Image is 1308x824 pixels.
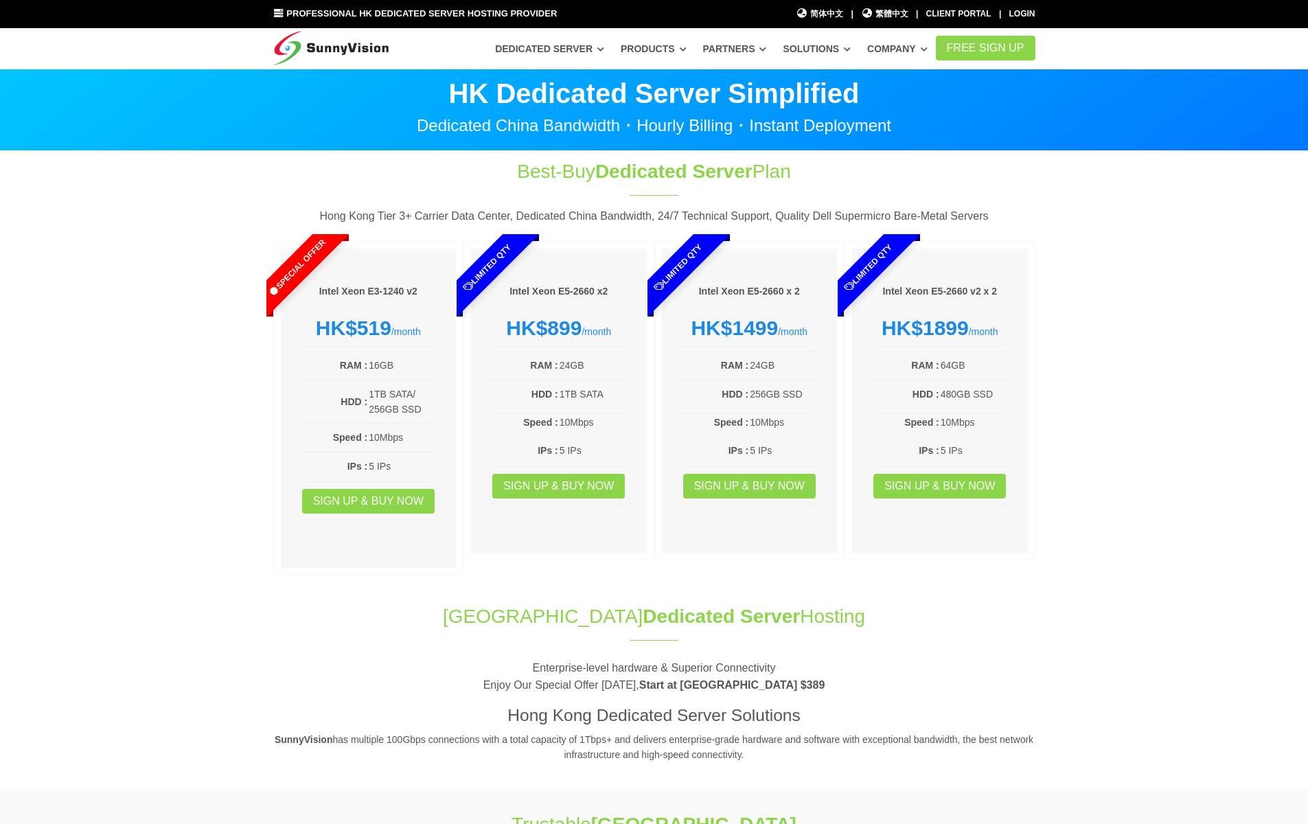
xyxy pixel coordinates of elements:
[691,317,778,339] strong: HK$1499
[749,442,816,459] td: 5 IPs
[333,432,368,443] b: Speed :
[639,679,825,691] strong: Start at [GEOGRAPHIC_DATA] $389
[273,603,1035,630] h1: [GEOGRAPHIC_DATA] Hosting
[531,389,558,400] b: HDD :
[530,360,558,371] b: RAM :
[538,445,558,456] b: IPs :
[430,210,545,325] span: Limited Qty
[301,316,436,341] div: /month
[703,36,767,61] a: Partners
[749,386,816,402] td: 256GB SSD
[936,36,1035,60] a: FREE Sign Up
[811,210,926,325] span: Limited Qty
[940,357,1007,374] td: 64GB
[873,316,1007,341] div: /month
[940,414,1007,431] td: 10Mbps
[495,36,604,61] a: Dedicated Server
[492,474,625,499] a: Sign up & Buy Now
[749,357,816,374] td: 24GB
[273,732,1035,763] p: has multiple 100Gbps connections with a total capacity of 1Tbps+ and delivers enterprise-grade ha...
[722,389,748,400] b: HDD :
[275,734,333,745] strong: SunnyVision
[913,389,939,400] b: HDD :
[426,158,883,185] h1: Best-Buy Plan
[368,429,435,446] td: 10Mbps
[861,8,908,21] a: 繁體中文
[919,445,939,456] b: IPs :
[595,161,753,182] span: Dedicated Server
[940,442,1007,459] td: 5 IPs
[796,8,844,21] a: 简体中文
[714,417,749,428] b: Speed :
[559,442,626,459] td: 5 IPs
[682,285,817,299] h6: Intel Xeon E5-2660 x 2
[368,357,435,374] td: 16GB
[916,8,918,21] li: |
[873,285,1007,299] h6: Intel Xeon E5-2660 v2 x 2
[620,210,735,325] span: Limited Qty
[999,8,1001,21] li: |
[341,396,367,407] b: HDD :
[506,317,582,339] strong: HK$899
[340,360,367,371] b: RAM :
[867,36,928,61] a: Company
[851,8,853,21] li: |
[926,9,991,19] a: Client Portal
[728,445,749,456] b: IPs :
[239,210,354,325] span: Special Offer
[873,474,1006,499] a: Sign up & Buy Now
[749,414,816,431] td: 10Mbps
[368,386,435,418] td: 1TB SATA/ 256GB SSD
[904,417,939,428] b: Speed :
[911,360,939,371] b: RAM :
[559,357,626,374] td: 24GB
[273,659,1035,694] p: Enterprise-level hardware & Superior Connectivity Enjoy Our Special Offer [DATE],
[273,704,1035,727] h3: Hong Kong Dedicated Server Solutions
[523,417,558,428] b: Speed :
[1009,9,1035,19] a: Login
[683,474,816,499] a: Sign up & Buy Now
[273,80,1035,107] p: HK Dedicated Server Simplified
[783,36,851,61] a: Solutions
[273,207,1035,225] p: Hong Kong Tier 3+ Carrier Data Center, Dedicated China Bandwidth, 24/7 Technical Support, Quality...
[347,461,368,472] b: IPs :
[940,386,1007,402] td: 480GB SSD
[643,606,800,627] span: Dedicated Server
[492,285,626,299] h6: Intel Xeon E5-2660 x2
[316,317,391,339] strong: HK$519
[559,386,626,402] td: 1TB SATA
[882,317,969,339] strong: HK$1899
[559,414,626,431] td: 10Mbps
[286,8,557,19] span: Professional HK Dedicated Server Hosting Provider
[301,285,436,299] h6: Intel Xeon E3-1240 v2
[368,458,435,474] td: 5 IPs
[302,489,435,514] a: Sign up & Buy Now
[682,316,817,341] div: /month
[721,360,748,371] b: RAM :
[273,117,1035,134] p: Dedicated China Bandwidth・Hourly Billing・Instant Deployment
[492,316,626,341] div: /month
[621,36,687,61] a: Products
